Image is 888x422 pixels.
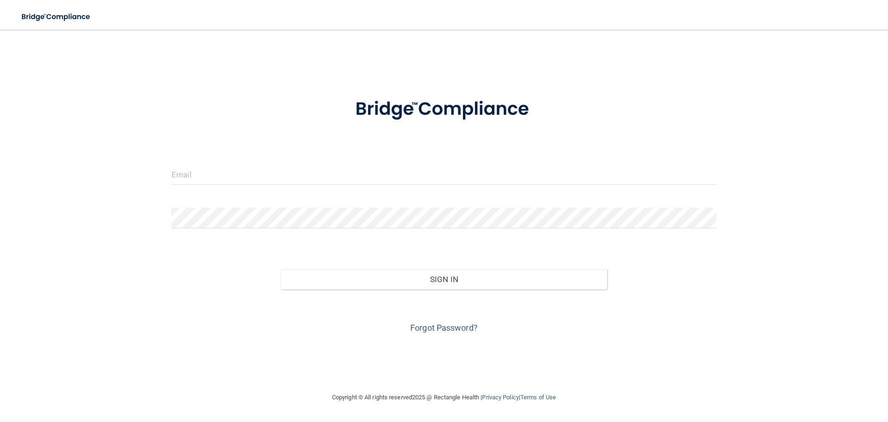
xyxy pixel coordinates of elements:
[520,394,556,401] a: Terms of Use
[275,383,613,412] div: Copyright © All rights reserved 2025 @ Rectangle Health | |
[336,85,552,133] img: bridge_compliance_login_screen.278c3ca4.svg
[482,394,518,401] a: Privacy Policy
[281,269,608,290] button: Sign In
[14,7,99,26] img: bridge_compliance_login_screen.278c3ca4.svg
[172,164,716,185] input: Email
[410,323,478,333] a: Forgot Password?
